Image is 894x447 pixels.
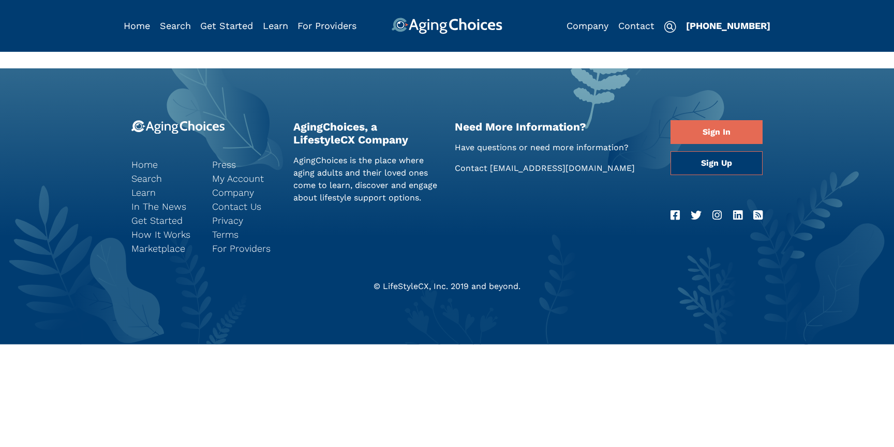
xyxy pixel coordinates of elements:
a: How It Works [131,227,197,241]
a: Marketplace [131,241,197,255]
a: For Providers [212,241,277,255]
a: Instagram [712,207,722,224]
p: Have questions or need more information? [455,141,655,154]
a: Press [212,157,277,171]
div: Popover trigger [160,18,191,34]
img: 9-logo.svg [131,120,225,134]
a: Contact Us [212,199,277,213]
a: Sign Up [671,151,763,175]
a: Learn [263,20,288,31]
a: Learn [131,185,197,199]
h2: Need More Information? [455,120,655,133]
p: Contact [455,162,655,175]
a: My Account [212,171,277,185]
a: Search [160,20,191,31]
a: Facebook [671,207,680,224]
a: Get Started [131,213,197,227]
p: AgingChoices is the place where aging adults and their loved ones come to learn, discover and eng... [293,154,440,204]
a: Home [131,157,197,171]
div: © LifeStyleCX, Inc. 2019 and beyond. [124,280,770,293]
a: For Providers [297,20,356,31]
a: Company [567,20,608,31]
a: Contact [618,20,654,31]
img: search-icon.svg [664,21,676,33]
a: Home [124,20,150,31]
a: [EMAIL_ADDRESS][DOMAIN_NAME] [490,163,635,173]
a: Terms [212,227,277,241]
a: Get Started [200,20,253,31]
a: Company [212,185,277,199]
img: AgingChoices [392,18,502,34]
a: Twitter [691,207,702,224]
a: In The News [131,199,197,213]
a: LinkedIn [733,207,742,224]
a: Privacy [212,213,277,227]
a: Search [131,171,197,185]
h2: AgingChoices, a LifestyleCX Company [293,120,440,146]
a: [PHONE_NUMBER] [686,20,770,31]
a: RSS Feed [753,207,763,224]
a: Sign In [671,120,763,144]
